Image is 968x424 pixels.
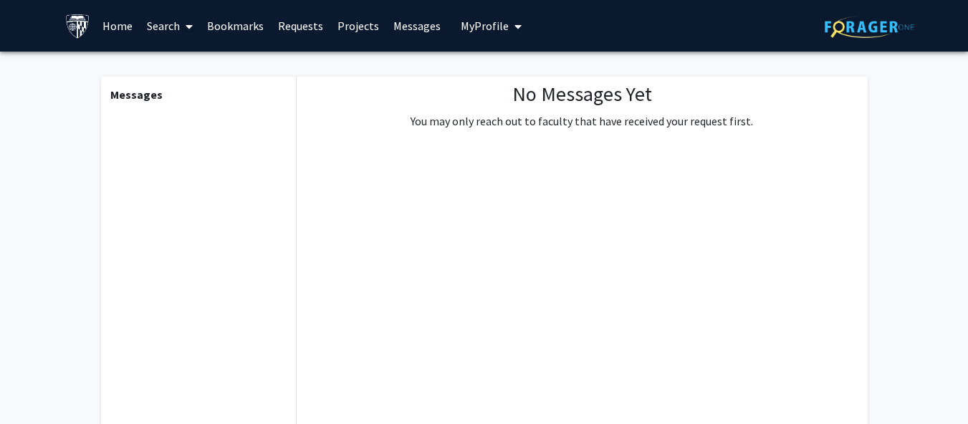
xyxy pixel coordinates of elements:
a: Home [95,1,140,51]
img: Johns Hopkins University Logo [65,14,90,39]
a: Projects [330,1,386,51]
b: Messages [110,87,163,102]
span: My Profile [461,19,509,33]
a: Bookmarks [200,1,271,51]
h1: No Messages Yet [411,82,753,107]
img: ForagerOne Logo [825,16,914,38]
iframe: Chat [11,360,61,413]
p: You may only reach out to faculty that have received your request first. [411,112,753,130]
a: Messages [386,1,448,51]
a: Requests [271,1,330,51]
a: Search [140,1,200,51]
